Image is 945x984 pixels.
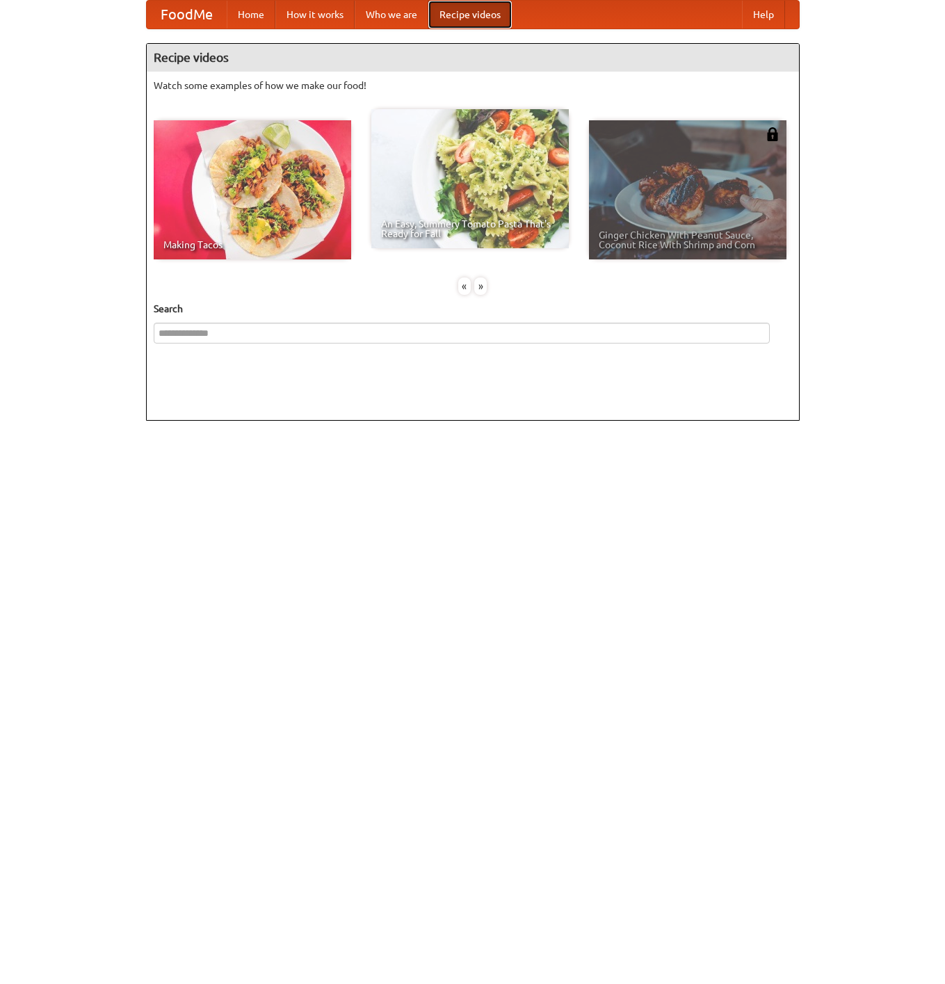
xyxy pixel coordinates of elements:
div: « [458,277,471,295]
p: Watch some examples of how we make our food! [154,79,792,92]
div: » [474,277,487,295]
span: Making Tacos [163,240,341,250]
a: How it works [275,1,355,29]
span: An Easy, Summery Tomato Pasta That's Ready for Fall [381,219,559,239]
img: 483408.png [766,127,780,141]
a: Home [227,1,275,29]
a: Making Tacos [154,120,351,259]
a: Who we are [355,1,428,29]
h5: Search [154,302,792,316]
a: An Easy, Summery Tomato Pasta That's Ready for Fall [371,109,569,248]
a: Recipe videos [428,1,512,29]
a: Help [742,1,785,29]
h4: Recipe videos [147,44,799,72]
a: FoodMe [147,1,227,29]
